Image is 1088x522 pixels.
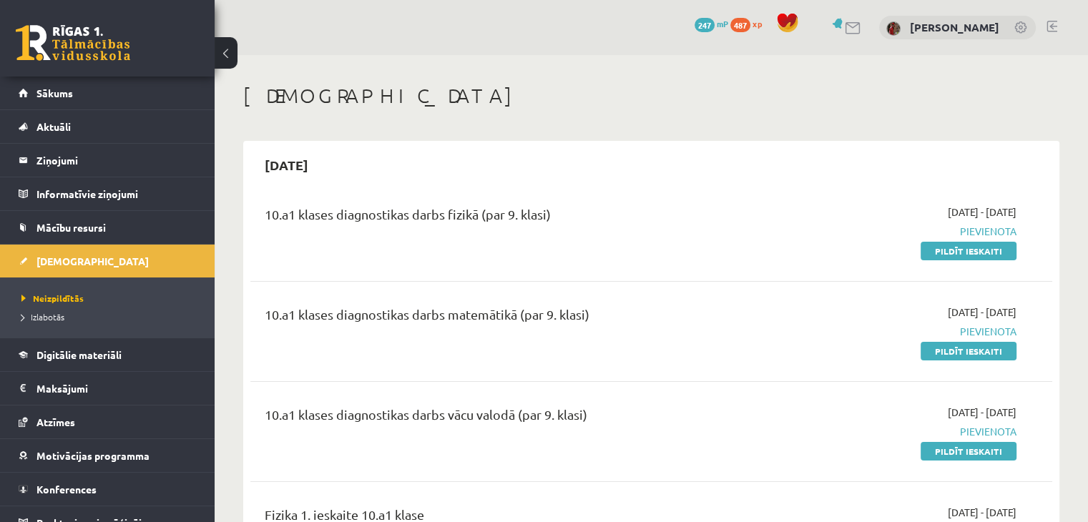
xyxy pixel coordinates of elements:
legend: Informatīvie ziņojumi [36,177,197,210]
span: Mācību resursi [36,221,106,234]
a: Pildīt ieskaiti [921,242,1016,260]
a: 247 mP [695,18,728,29]
span: Aktuāli [36,120,71,133]
span: [DATE] - [DATE] [948,505,1016,520]
span: Neizpildītās [21,292,84,304]
span: mP [717,18,728,29]
a: Pildīt ieskaiti [921,442,1016,461]
a: 487 xp [730,18,769,29]
span: Pievienota [780,224,1016,239]
a: Informatīvie ziņojumi [19,177,197,210]
a: Izlabotās [21,310,200,323]
a: Aktuāli [19,110,197,143]
legend: Ziņojumi [36,144,197,177]
span: Pievienota [780,424,1016,439]
a: Neizpildītās [21,292,200,305]
div: 10.a1 klases diagnostikas darbs vācu valodā (par 9. klasi) [265,405,759,431]
span: [DATE] - [DATE] [948,305,1016,320]
span: [DATE] - [DATE] [948,405,1016,420]
h1: [DEMOGRAPHIC_DATA] [243,84,1059,108]
span: 247 [695,18,715,32]
a: Rīgas 1. Tālmācības vidusskola [16,25,130,61]
span: Motivācijas programma [36,449,150,462]
span: Digitālie materiāli [36,348,122,361]
a: Sākums [19,77,197,109]
a: Atzīmes [19,405,197,438]
span: Konferences [36,483,97,496]
span: Pievienota [780,324,1016,339]
span: Atzīmes [36,415,75,428]
a: Pildīt ieskaiti [921,342,1016,360]
a: Motivācijas programma [19,439,197,472]
span: xp [753,18,762,29]
span: 487 [730,18,750,32]
a: Mācību resursi [19,211,197,244]
a: Ziņojumi [19,144,197,177]
span: Izlabotās [21,311,64,322]
div: 10.a1 klases diagnostikas darbs matemātikā (par 9. klasi) [265,305,759,331]
div: 10.a1 klases diagnostikas darbs fizikā (par 9. klasi) [265,205,759,231]
span: [DEMOGRAPHIC_DATA] [36,255,149,267]
span: [DATE] - [DATE] [948,205,1016,220]
legend: Maksājumi [36,372,197,405]
img: Vitālijs Kapustins [886,21,901,36]
a: [DEMOGRAPHIC_DATA] [19,245,197,277]
a: Digitālie materiāli [19,338,197,371]
a: Maksājumi [19,372,197,405]
span: Sākums [36,87,73,99]
a: Konferences [19,473,197,506]
a: [PERSON_NAME] [910,20,999,34]
h2: [DATE] [250,148,323,182]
